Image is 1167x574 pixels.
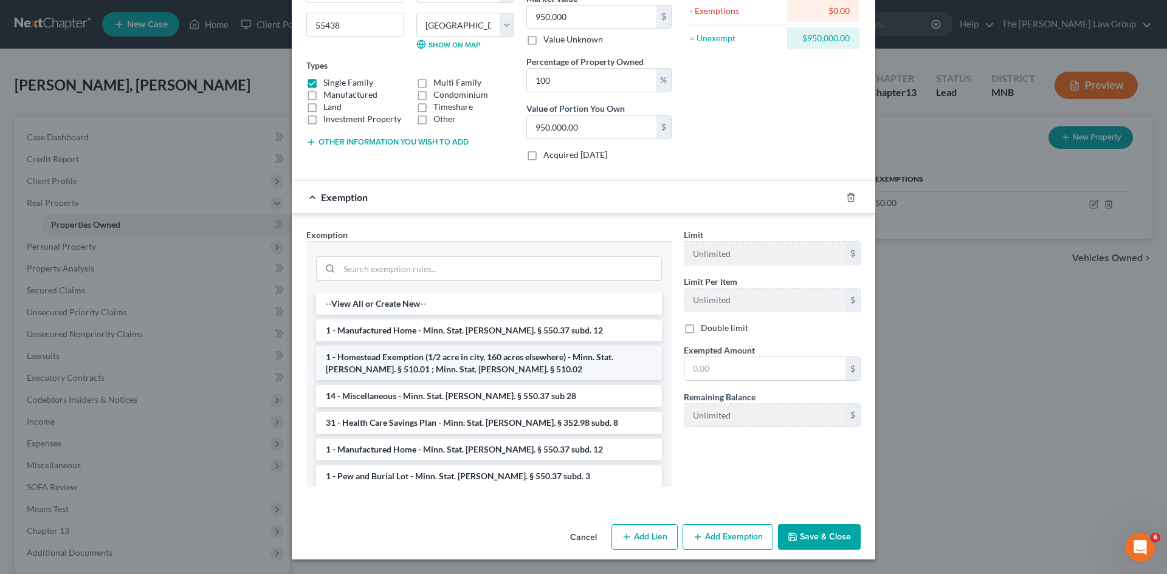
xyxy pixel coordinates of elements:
[306,59,328,72] label: Types
[316,465,662,487] li: 1 - Pew and Burial Lot - Minn. Stat. [PERSON_NAME]. § 550.37 subd. 3
[797,32,850,44] div: $950,000.00
[778,524,861,550] button: Save & Close
[845,242,860,265] div: $
[1151,533,1160,542] span: 6
[690,5,782,17] div: - Exemptions
[323,113,401,125] label: Investment Property
[683,524,773,550] button: Add Exemption
[560,525,607,550] button: Cancel
[316,319,662,341] li: 1 - Manufactured Home - Minn. Stat. [PERSON_NAME]. § 550.37 subd. 12
[701,322,748,334] label: Double limit
[306,230,348,240] span: Exemption
[684,345,755,355] span: Exempted Amount
[527,69,656,92] input: 0.00
[323,89,377,101] label: Manufactured
[684,404,845,427] input: --
[684,242,845,265] input: --
[316,439,662,460] li: 1 - Manufactured Home - Minn. Stat. [PERSON_NAME]. § 550.37 subd. 12
[656,69,671,92] div: %
[527,115,656,138] input: 0.00
[656,5,671,29] div: $
[845,404,860,427] div: $
[690,32,782,44] div: = Unexempt
[306,13,404,37] input: Enter zip...
[433,101,473,113] label: Timeshare
[845,357,860,380] div: $
[306,137,469,147] button: Other information you wish to add
[526,55,644,68] label: Percentage of Property Owned
[845,289,860,312] div: $
[433,77,481,89] label: Multi Family
[684,289,845,312] input: --
[611,524,678,550] button: Add Lien
[684,357,845,380] input: 0.00
[316,412,662,434] li: 31 - Health Care Savings Plan - Minn. Stat. [PERSON_NAME]. § 352.98 subd. 8
[321,191,368,203] span: Exemption
[433,89,488,101] label: Condominium
[526,102,625,115] label: Value of Portion You Own
[416,39,480,49] a: Show on Map
[433,113,456,125] label: Other
[339,257,661,280] input: Search exemption rules...
[684,391,756,403] label: Remaining Balance
[684,275,737,288] label: Limit Per Item
[323,101,342,113] label: Land
[323,77,373,89] label: Single Family
[316,385,662,407] li: 14 - Miscellaneous - Minn. Stat. [PERSON_NAME]. § 550.37 sub 28
[316,293,662,315] li: --View All or Create New--
[1126,533,1155,562] iframe: Intercom live chat
[684,230,703,240] span: Limit
[316,346,662,380] li: 1 - Homestead Exemption (1/2 acre in city, 160 acres elsewhere) - Minn. Stat. [PERSON_NAME]. § 51...
[797,5,850,17] div: $0.00
[543,33,603,46] label: Value Unknown
[656,115,671,138] div: $
[543,149,607,161] label: Acquired [DATE]
[527,5,656,29] input: 0.00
